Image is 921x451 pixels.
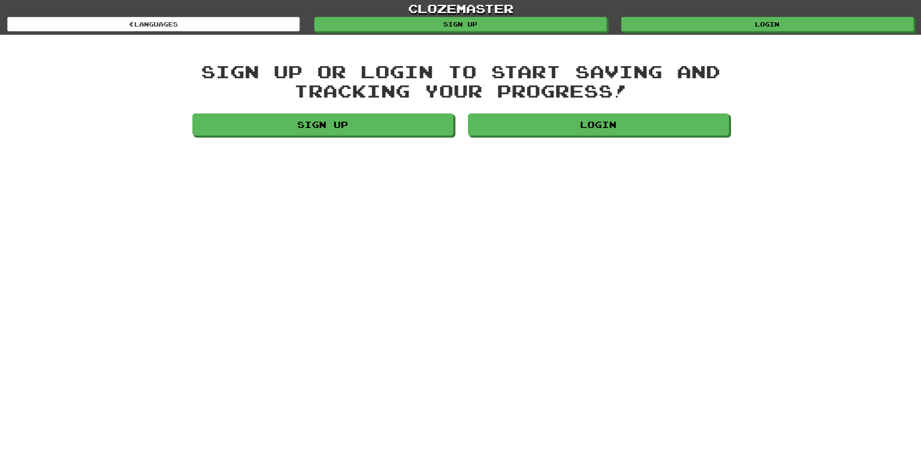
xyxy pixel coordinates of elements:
a: Languages [7,17,300,31]
a: Sign up [192,113,453,136]
a: Login [468,113,729,136]
a: Login [621,17,914,31]
a: Sign up [314,17,607,31]
div: Sign up or login to start saving and tracking your progress! [192,62,729,100]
